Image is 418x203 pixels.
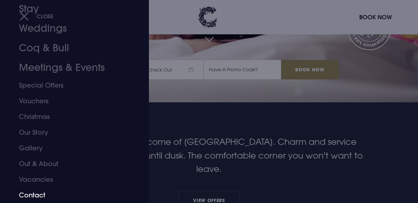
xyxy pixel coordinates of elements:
a: Contact [19,187,121,203]
button: Close [20,9,54,23]
a: Our Story [19,125,121,140]
a: Out & About [19,156,121,172]
a: Vouchers [19,93,121,109]
a: Vacancies [19,172,121,187]
a: Special Offers [19,77,121,93]
a: Christmas [19,109,121,125]
a: Coq & Bull [19,38,121,58]
span: Close [37,13,54,20]
a: Meetings & Events [19,58,121,77]
a: Gallery [19,140,121,156]
a: Weddings [19,19,121,38]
